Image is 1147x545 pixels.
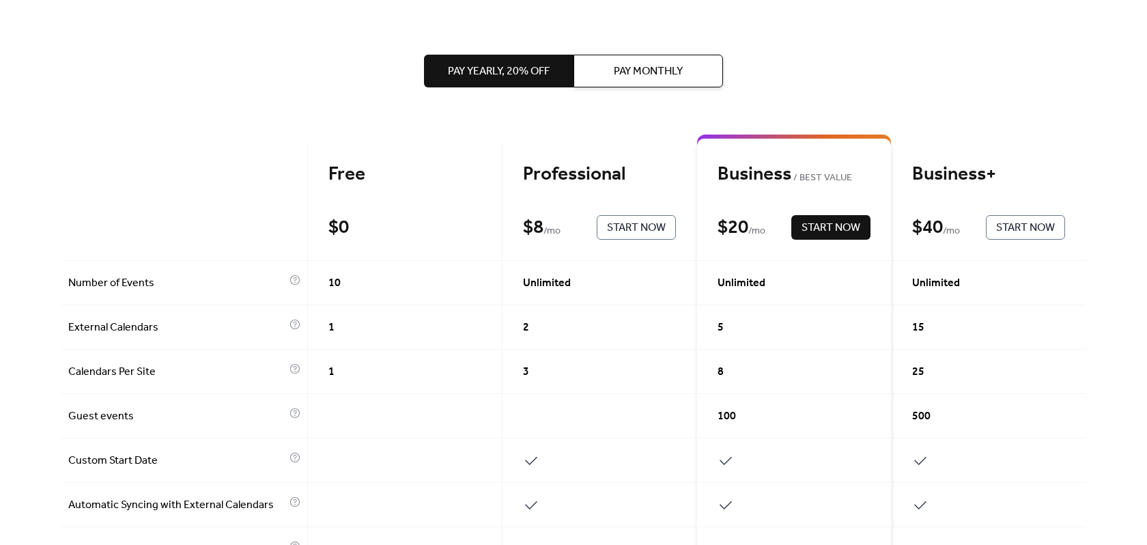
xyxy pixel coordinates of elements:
span: External Calendars [68,320,286,336]
span: 100 [718,408,736,425]
span: 1 [328,364,335,380]
span: Start Now [802,220,860,236]
div: $ 8 [523,216,543,240]
span: Pay Monthly [614,64,683,80]
div: Free [328,163,481,186]
div: Business+ [912,163,1065,186]
button: Start Now [597,215,676,240]
span: Automatic Syncing with External Calendars [68,497,286,514]
button: Pay Monthly [573,55,723,87]
span: 5 [718,320,724,336]
span: 25 [912,364,924,380]
span: Guest events [68,408,286,425]
button: Pay Yearly, 20% off [424,55,573,87]
span: Start Now [607,220,666,236]
span: BEST VALUE [791,170,852,186]
span: / mo [543,223,561,240]
button: Start Now [986,215,1065,240]
div: $ 40 [912,216,943,240]
div: Professional [523,163,676,186]
span: / mo [943,223,960,240]
span: Custom Start Date [68,453,286,469]
div: $ 20 [718,216,748,240]
span: 1 [328,320,335,336]
span: 3 [523,364,529,380]
span: Unlimited [718,275,765,292]
div: $ 0 [328,216,349,240]
span: 8 [718,364,724,380]
span: Pay Yearly, 20% off [448,64,550,80]
button: Start Now [791,215,870,240]
span: Calendars Per Site [68,364,286,380]
span: 10 [328,275,341,292]
div: Business [718,163,870,186]
span: Unlimited [912,275,960,292]
span: Number of Events [68,275,286,292]
span: Unlimited [523,275,571,292]
span: 15 [912,320,924,336]
span: 500 [912,408,931,425]
span: Start Now [996,220,1055,236]
span: 2 [523,320,529,336]
span: / mo [748,223,765,240]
